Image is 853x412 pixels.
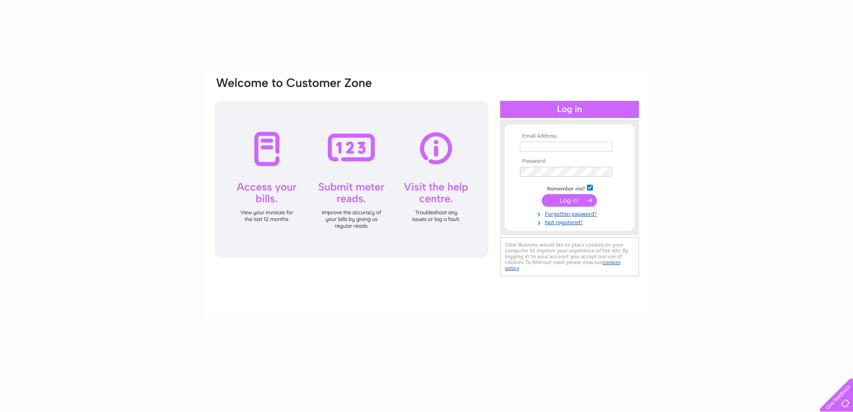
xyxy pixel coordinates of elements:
[500,237,639,276] div: Clear Business would like to place cookies on your computer to improve your experience of the sit...
[520,217,622,226] a: Not registered?
[518,133,622,139] th: Email Address:
[520,209,622,217] a: Forgotten password?
[518,183,622,192] td: Remember me?
[542,194,597,207] input: Submit
[518,158,622,165] th: Password:
[505,259,621,271] a: cookies policy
